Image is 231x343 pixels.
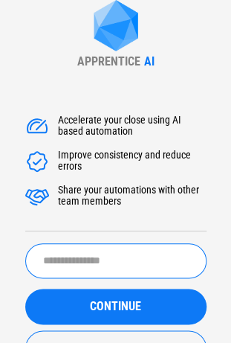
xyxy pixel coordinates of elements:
[58,150,206,173] div: Improve consistency and reduce errors
[77,54,140,68] div: APPRENTICE
[58,185,206,208] div: Share your automations with other team members
[25,289,206,324] button: CONTINUE
[25,150,49,173] img: Accelerate
[90,301,141,312] span: CONTINUE
[58,115,206,138] div: Accelerate your close using AI based automation
[25,185,49,208] img: Accelerate
[144,54,154,68] div: AI
[25,115,49,138] img: Accelerate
